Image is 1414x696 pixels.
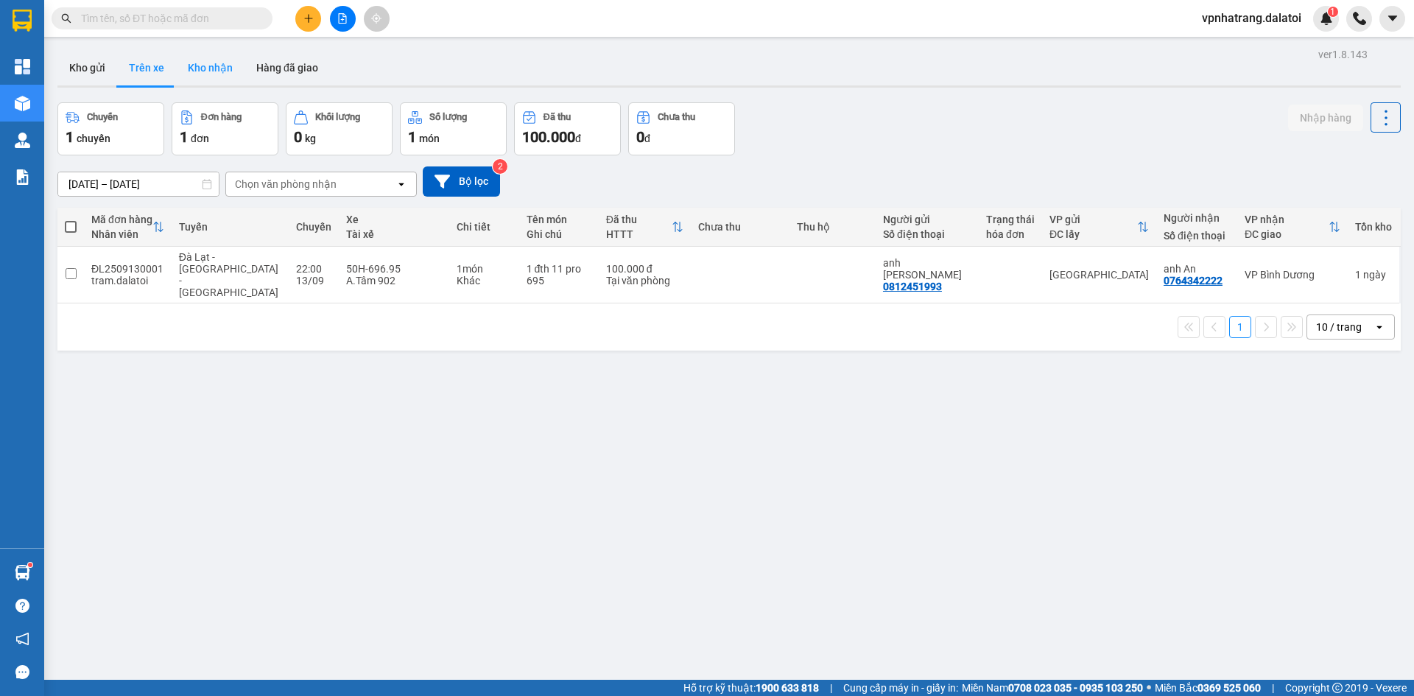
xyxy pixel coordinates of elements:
[15,665,29,679] span: message
[1363,269,1386,281] span: ngày
[1332,683,1343,693] span: copyright
[1355,221,1392,233] div: Tồn kho
[296,275,331,287] div: 13/09
[636,128,644,146] span: 0
[419,133,440,144] span: món
[423,166,500,197] button: Bộ lọc
[606,214,672,225] div: Đã thu
[296,263,331,275] div: 22:00
[1190,9,1313,27] span: vpnhatrang.dalatoi
[1353,12,1366,25] img: phone-icon
[606,228,672,240] div: HTTT
[830,680,832,696] span: |
[1330,7,1335,17] span: 1
[606,275,683,287] div: Tại văn phòng
[235,177,337,191] div: Chọn văn phòng nhận
[1049,269,1149,281] div: [GEOGRAPHIC_DATA]
[429,112,467,122] div: Số lượng
[644,133,650,144] span: đ
[1049,228,1137,240] div: ĐC lấy
[1320,12,1333,25] img: icon-new-feature
[1197,682,1261,694] strong: 0369 525 060
[1373,321,1385,333] svg: open
[698,221,782,233] div: Chưa thu
[962,680,1143,696] span: Miền Nam
[408,128,416,146] span: 1
[172,102,278,155] button: Đơn hàng1đơn
[986,214,1035,225] div: Trạng thái
[337,13,348,24] span: file-add
[81,10,255,27] input: Tìm tên, số ĐT hoặc mã đơn
[1328,7,1338,17] sup: 1
[1008,682,1143,694] strong: 0708 023 035 - 0935 103 250
[15,96,30,111] img: warehouse-icon
[330,6,356,32] button: file-add
[295,6,321,32] button: plus
[117,50,176,85] button: Trên xe
[15,599,29,613] span: question-circle
[1386,12,1399,25] span: caret-down
[457,275,511,287] div: Khác
[1245,269,1340,281] div: VP Bình Dương
[57,102,164,155] button: Chuyến1chuyến
[1147,685,1151,691] span: ⚪️
[364,6,390,32] button: aim
[457,221,511,233] div: Chi tiết
[1237,208,1348,247] th: Toggle SortBy
[15,133,30,148] img: warehouse-icon
[514,102,621,155] button: Đã thu100.000đ
[575,133,581,144] span: đ
[1229,316,1251,338] button: 1
[315,112,360,122] div: Khối lượng
[91,228,152,240] div: Nhân viên
[527,228,591,240] div: Ghi chú
[883,228,971,240] div: Số điện thoại
[1355,269,1392,281] div: 1
[683,680,819,696] span: Hỗ trợ kỹ thuật:
[15,565,30,580] img: warehouse-icon
[77,133,110,144] span: chuyến
[658,112,695,122] div: Chưa thu
[13,10,32,32] img: logo-vxr
[1272,680,1274,696] span: |
[1164,263,1230,275] div: anh An
[286,102,393,155] button: Khối lượng0kg
[15,59,30,74] img: dashboard-icon
[1049,214,1137,225] div: VP gửi
[527,214,591,225] div: Tên món
[61,13,71,24] span: search
[883,281,942,292] div: 0812451993
[66,128,74,146] span: 1
[201,112,242,122] div: Đơn hàng
[346,275,442,287] div: A.Tâm 902
[180,128,188,146] span: 1
[527,275,591,287] div: 695
[1164,275,1223,287] div: 0764342222
[1288,105,1363,131] button: Nhập hàng
[84,208,172,247] th: Toggle SortBy
[1245,228,1329,240] div: ĐC giao
[395,178,407,190] svg: open
[986,228,1035,240] div: hóa đơn
[28,563,32,567] sup: 1
[346,214,442,225] div: Xe
[346,263,442,275] div: 50H-696.95
[296,221,331,233] div: Chuyến
[57,50,117,85] button: Kho gửi
[843,680,958,696] span: Cung cấp máy in - giấy in:
[91,214,152,225] div: Mã đơn hàng
[606,263,683,275] div: 100.000 đ
[1042,208,1156,247] th: Toggle SortBy
[58,172,219,196] input: Select a date range.
[527,263,591,275] div: 1 đth 11 pro
[91,275,164,287] div: tram.dalatoi
[371,13,381,24] span: aim
[883,257,971,281] div: anh Huy
[15,632,29,646] span: notification
[628,102,735,155] button: Chưa thu0đ
[179,251,278,298] span: Đà Lạt - [GEOGRAPHIC_DATA] - [GEOGRAPHIC_DATA]
[1164,212,1230,224] div: Người nhận
[522,128,575,146] span: 100.000
[797,221,868,233] div: Thu hộ
[1318,46,1368,63] div: ver 1.8.143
